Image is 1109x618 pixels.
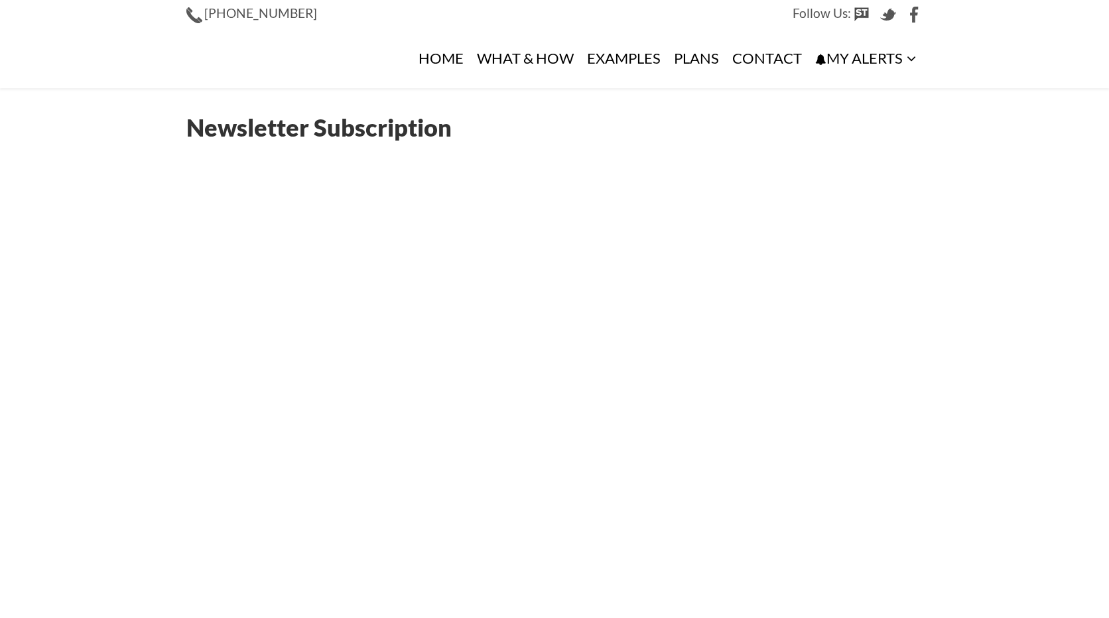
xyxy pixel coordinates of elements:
[880,7,896,23] img: Twitter
[809,29,923,88] a: My Alerts
[726,29,809,88] a: Contact
[793,5,851,21] span: Follow Us:
[470,29,580,88] a: What & How
[186,115,923,141] h1: Newsletter Subscription
[907,7,923,23] img: Facebook
[667,29,726,88] a: Plans
[186,7,202,23] img: Phone
[204,5,317,21] span: [PHONE_NUMBER]
[412,29,470,88] a: Home
[854,7,870,23] img: StockTwits
[580,29,667,88] a: Examples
